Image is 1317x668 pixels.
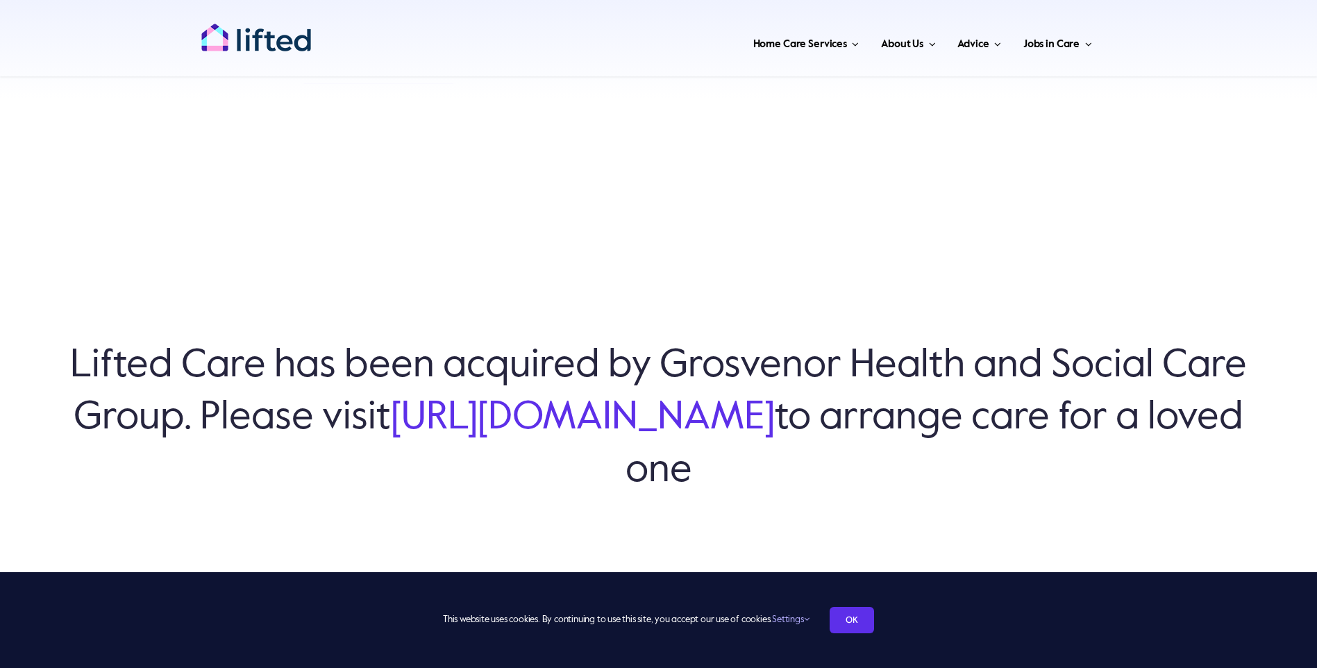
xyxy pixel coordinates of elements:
span: About Us [881,33,923,56]
span: Home Care Services [753,33,847,56]
a: Advice [953,21,1005,62]
h6: Lifted Care has been acquired by Grosvenor Health and Social Care Group. Please visit to arrange ... [69,340,1248,496]
span: Advice [957,33,989,56]
a: About Us [877,21,939,62]
a: Jobs in Care [1019,21,1096,62]
a: lifted-logo [201,23,312,37]
span: This website uses cookies. By continuing to use this site, you accept our use of cookies. [443,609,809,631]
a: [URL][DOMAIN_NAME] [391,399,775,437]
a: Home Care Services [749,21,864,62]
span: Jobs in Care [1023,33,1080,56]
a: Settings [772,615,809,624]
a: OK [830,607,874,633]
nav: Main Menu [356,21,1096,62]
